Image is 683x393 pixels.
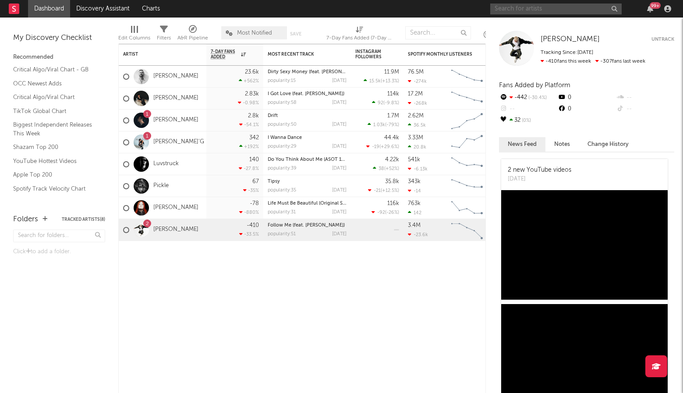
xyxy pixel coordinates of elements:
span: -26 % [386,210,398,215]
div: Filters [157,22,171,47]
a: [PERSON_NAME] [153,95,198,102]
button: News Feed [499,137,545,152]
div: 541k [408,157,420,163]
button: Untrack [651,35,674,44]
div: 7-Day Fans Added (7-Day Fans Added) [326,22,392,47]
span: 92 [378,101,383,106]
div: 20.8k [408,144,426,150]
div: [DATE] [332,122,347,127]
div: ( ) [364,78,399,84]
a: Luvstruck [153,160,179,168]
div: 4.22k [385,157,399,163]
div: 76.5M [408,69,424,75]
div: Edit Columns [118,22,150,47]
div: Follow Me (feat. SACHA) [268,223,347,228]
input: Search for artists [490,4,622,14]
svg: Chart title [447,197,487,219]
button: Change History [579,137,637,152]
div: -6.13k [408,166,428,172]
a: Shazam Top 200 [13,142,96,152]
div: Filters [157,33,171,43]
button: Notes [545,137,579,152]
div: -- [616,92,674,103]
div: 35.8k [385,179,399,184]
div: -54.1 % [239,122,259,127]
div: 17.2M [408,91,423,97]
div: [DATE] [508,175,571,184]
div: A&R Pipeline [177,33,208,43]
div: 1.7M [387,113,399,119]
svg: Chart title [447,110,487,131]
div: Instagram Followers [355,49,386,60]
div: -442 [499,92,557,103]
div: 2.62M [408,113,424,119]
div: ( ) [373,166,399,171]
div: Dirty Sexy Money (feat. Charli XCX & French Montana) - Mesto Remix [268,70,347,74]
div: ( ) [366,144,399,149]
div: ( ) [372,209,399,215]
a: I Got Love (feat. [PERSON_NAME]) [268,92,344,96]
svg: Chart title [447,219,487,241]
span: -307 fans last week [541,59,645,64]
div: -410 [247,223,259,228]
a: [PERSON_NAME]'G [153,138,204,146]
a: Do You Think About Me (ASOT 1244) [268,157,351,162]
button: 99+ [647,5,653,12]
a: Critical Algo/Viral Chart [13,92,96,102]
svg: Chart title [447,66,487,88]
a: Apple Top 200 [13,170,96,180]
svg: Chart title [447,153,487,175]
a: Biggest Independent Releases This Week [13,120,96,138]
div: -35 % [243,188,259,193]
div: I Got Love (feat. Nate Dogg) [268,92,347,96]
div: 99 + [650,2,661,9]
a: Dirty Sexy Money (feat. [PERSON_NAME] & French [US_STATE]) - [PERSON_NAME] Remix [268,70,469,74]
a: [PERSON_NAME] [153,73,198,80]
div: 2.83k [245,91,259,97]
svg: Chart title [447,88,487,110]
div: 3.4M [408,223,421,228]
span: 1.03k [373,123,385,127]
div: 32 [499,115,557,126]
div: popularity: 39 [268,166,297,171]
div: 343k [408,179,421,184]
div: Edit Columns [118,33,150,43]
div: [DATE] [332,210,347,215]
div: Recommended [13,52,105,63]
a: [PERSON_NAME] [153,117,198,124]
input: Search for folders... [13,230,105,242]
div: 0 [557,92,616,103]
div: popularity: 58 [268,100,297,105]
a: Life Must Be Beautiful (Original Song From a Movie “Life Must Be Beautiful”) [268,201,440,206]
div: 0 [557,103,616,115]
div: Artist [123,52,189,57]
div: 44.4k [384,135,399,141]
div: -880 % [239,209,259,215]
a: [PERSON_NAME] [153,226,198,234]
svg: Chart title [447,175,487,197]
span: Most Notified [237,30,272,36]
div: [DATE] [332,232,347,237]
span: Tracking Since: [DATE] [541,50,593,55]
a: Follow Me (feat. [PERSON_NAME]) [268,223,345,228]
span: -79 % [386,123,398,127]
div: Tipsy [268,179,347,184]
div: popularity: 50 [268,122,297,127]
div: [DATE] [332,144,347,149]
a: [PERSON_NAME] [541,35,600,44]
div: 140 [249,157,259,163]
span: 7-Day Fans Added [211,49,239,60]
a: Critical Algo/Viral Chart - GB [13,65,96,74]
div: -268k [408,100,427,106]
span: Fans Added by Platform [499,82,570,89]
div: +562 % [239,78,259,84]
div: 114k [387,91,399,97]
a: OCC Newest Adds [13,79,96,89]
a: YouTube Hottest Videos [13,156,96,166]
span: -30.4 % [527,96,547,100]
input: Search... [405,26,471,39]
div: -- [616,103,674,115]
div: popularity: 35 [268,188,296,193]
div: 763k [408,201,421,206]
div: -0.98 % [238,100,259,106]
